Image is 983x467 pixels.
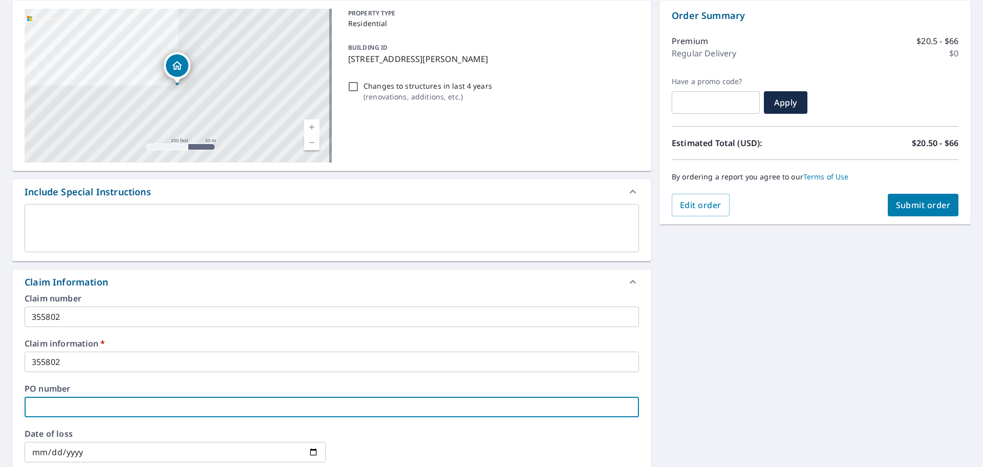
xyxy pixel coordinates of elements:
[348,53,635,65] p: [STREET_ADDRESS][PERSON_NAME]
[672,9,958,23] p: Order Summary
[304,119,319,135] a: Current Level 17, Zoom In
[912,137,958,149] p: $20.50 - $66
[672,172,958,181] p: By ordering a report you agree to our
[680,199,721,211] span: Edit order
[672,77,760,86] label: Have a promo code?
[348,43,388,52] p: BUILDING ID
[764,91,807,114] button: Apply
[364,91,492,102] p: ( renovations, additions, etc. )
[803,172,849,181] a: Terms of Use
[164,52,190,84] div: Dropped pin, building 1, Residential property, 2018 Winston Dr Owensboro, KY 42301
[772,97,799,108] span: Apply
[916,35,958,47] p: $20.5 - $66
[25,384,639,393] label: PO number
[12,179,651,204] div: Include Special Instructions
[888,194,959,216] button: Submit order
[672,47,736,59] p: Regular Delivery
[348,9,635,18] p: PROPERTY TYPE
[672,194,730,216] button: Edit order
[896,199,951,211] span: Submit order
[25,275,108,289] div: Claim Information
[949,47,958,59] p: $0
[672,35,708,47] p: Premium
[672,137,815,149] p: Estimated Total (USD):
[364,80,492,91] p: Changes to structures in last 4 years
[25,339,639,348] label: Claim information
[12,270,651,294] div: Claim Information
[348,18,635,29] p: Residential
[304,135,319,150] a: Current Level 17, Zoom Out
[25,185,151,199] div: Include Special Instructions
[25,430,326,438] label: Date of loss
[25,294,639,302] label: Claim number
